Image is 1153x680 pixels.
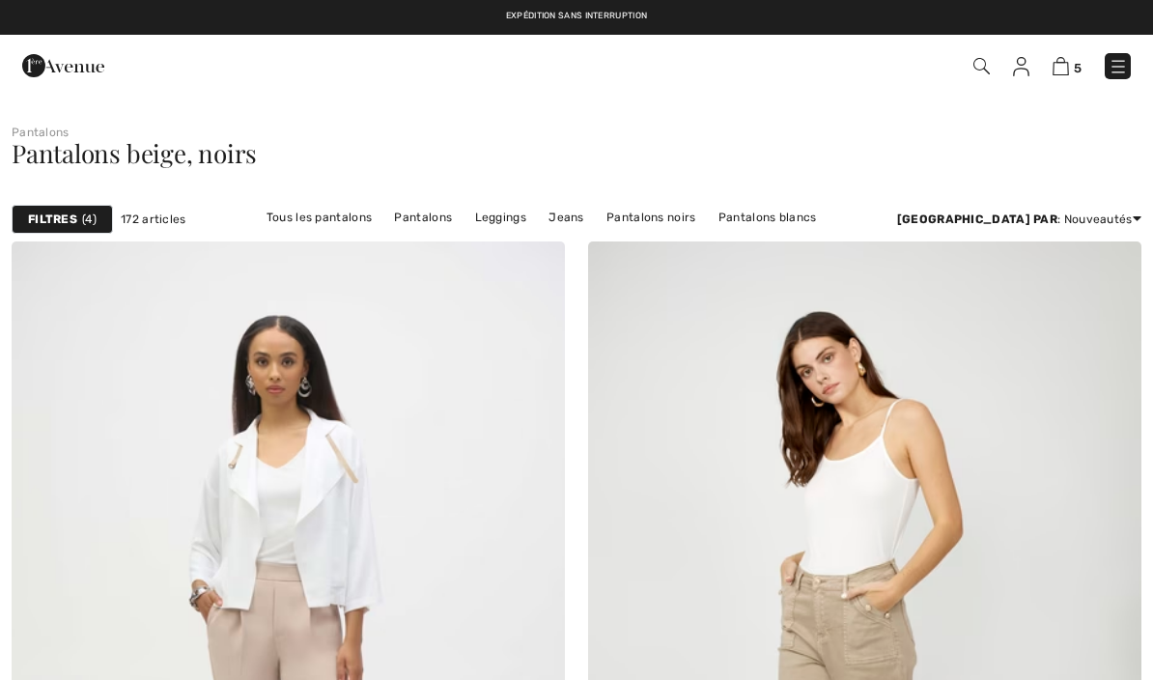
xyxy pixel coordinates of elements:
a: Jeans [539,205,594,230]
a: Leggings [465,205,536,230]
span: 4 [82,211,97,228]
a: Pantalons [384,205,462,230]
span: Pantalons beige, noirs [12,136,257,170]
img: Menu [1109,57,1128,76]
a: Pantalons noirs [597,205,706,230]
img: Recherche [973,58,990,74]
img: 1ère Avenue [22,46,104,85]
a: Pantalons [12,126,70,139]
a: 1ère Avenue [22,55,104,73]
a: Pantalons blancs [709,205,827,230]
a: Pantalons bleu marine [288,230,436,255]
a: Tous les pantalons [257,205,381,230]
a: 5 [1053,54,1082,77]
img: Panier d'achat [1053,57,1069,75]
div: : Nouveautés [897,211,1141,228]
a: Pantalons [PERSON_NAME] [438,230,615,255]
a: Pantalons [PERSON_NAME] [619,230,796,255]
img: Mes infos [1013,57,1029,76]
strong: Filtres [28,211,77,228]
strong: [GEOGRAPHIC_DATA] par [897,212,1057,226]
span: 172 articles [121,211,186,228]
span: 5 [1074,61,1082,75]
